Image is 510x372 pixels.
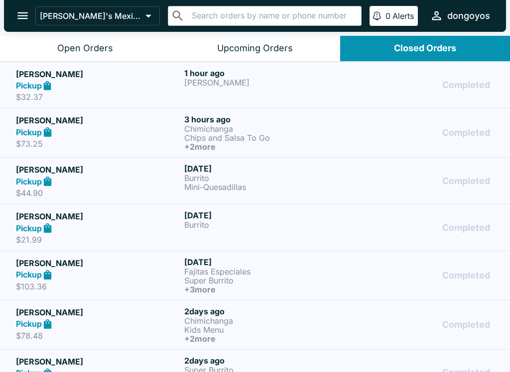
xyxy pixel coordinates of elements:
strong: Pickup [16,270,42,279]
h5: [PERSON_NAME] [16,68,180,80]
strong: Pickup [16,319,42,329]
p: Chips and Salsa To Go [184,133,349,142]
button: [PERSON_NAME]'s Mexican Food [35,6,160,25]
p: $44.90 [16,188,180,198]
h5: [PERSON_NAME] [16,356,180,368]
p: Burrito [184,220,349,229]
h6: 1 hour ago [184,68,349,78]
p: $21.99 [16,235,180,245]
strong: Pickup [16,81,42,91]
h6: + 3 more [184,285,349,294]
p: [PERSON_NAME] [184,78,349,87]
span: 2 days ago [184,306,225,316]
h6: + 2 more [184,142,349,151]
strong: Pickup [16,127,42,137]
button: open drawer [10,3,35,28]
p: Super Burrito [184,276,349,285]
div: dongoyos [447,10,490,22]
p: Kids Menu [184,325,349,334]
input: Search orders by name or phone number [189,9,357,23]
h6: [DATE] [184,210,349,220]
h5: [PERSON_NAME] [16,164,180,176]
h6: [DATE] [184,164,349,174]
p: Burrito [184,174,349,183]
h6: + 2 more [184,334,349,343]
p: $103.36 [16,281,180,291]
h5: [PERSON_NAME] [16,257,180,269]
p: Fajitas Especiales [184,267,349,276]
div: Upcoming Orders [217,43,293,54]
p: Chimichanga [184,316,349,325]
h6: 3 hours ago [184,114,349,124]
p: $73.25 [16,139,180,149]
strong: Pickup [16,223,42,233]
p: $32.37 [16,92,180,102]
h5: [PERSON_NAME] [16,114,180,126]
strong: Pickup [16,177,42,186]
p: Alerts [392,11,414,21]
h6: [DATE] [184,257,349,267]
h5: [PERSON_NAME] [16,306,180,318]
span: 2 days ago [184,356,225,366]
p: $78.48 [16,331,180,341]
h5: [PERSON_NAME] [16,210,180,222]
p: Chimichanga [184,124,349,133]
p: [PERSON_NAME]'s Mexican Food [40,11,141,21]
p: Mini-Quesadillas [184,183,349,191]
div: Closed Orders [394,43,456,54]
button: dongoyos [426,5,494,26]
p: 0 [385,11,390,21]
div: Open Orders [57,43,113,54]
